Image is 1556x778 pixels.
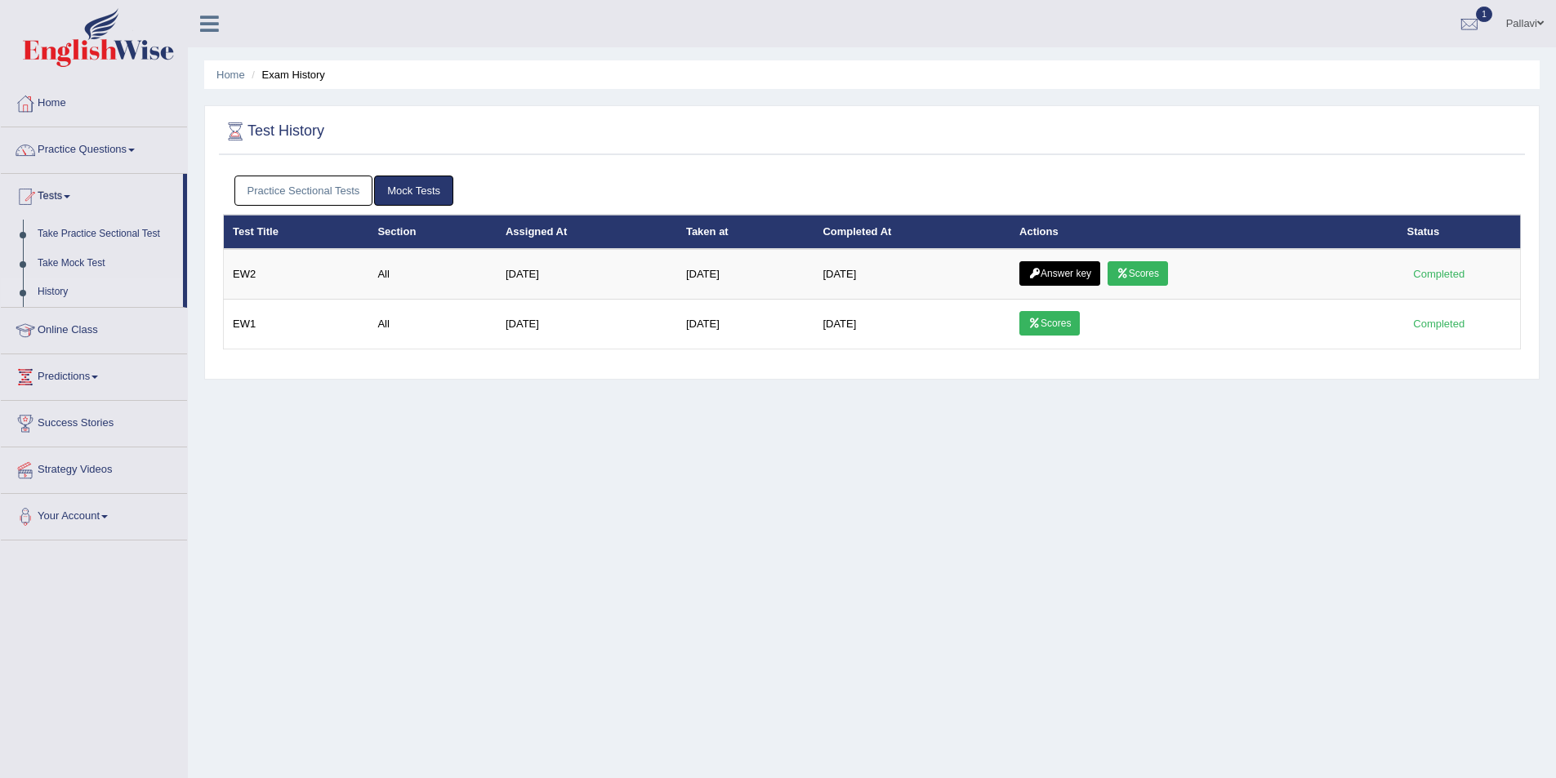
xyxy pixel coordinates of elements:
th: Actions [1010,215,1398,249]
td: [DATE] [814,249,1010,300]
a: Predictions [1,354,187,395]
a: Strategy Videos [1,447,187,488]
th: Assigned At [497,215,677,249]
td: All [368,300,497,349]
td: [DATE] [677,249,814,300]
td: [DATE] [814,300,1010,349]
a: Answer key [1019,261,1100,286]
td: [DATE] [677,300,814,349]
a: Success Stories [1,401,187,442]
th: Test Title [224,215,369,249]
td: [DATE] [497,300,677,349]
th: Status [1398,215,1521,249]
li: Exam History [247,67,325,82]
a: History [30,278,183,307]
a: Home [216,69,245,81]
td: EW2 [224,249,369,300]
div: Completed [1407,265,1471,282]
a: Scores [1019,311,1080,336]
td: [DATE] [497,249,677,300]
td: All [368,249,497,300]
a: Home [1,81,187,122]
a: Scores [1108,261,1168,286]
th: Completed At [814,215,1010,249]
a: Take Mock Test [30,249,183,278]
a: Tests [1,174,183,215]
div: Completed [1407,315,1471,332]
a: Practice Questions [1,127,187,168]
a: Mock Tests [374,176,453,206]
td: EW1 [224,300,369,349]
a: Online Class [1,308,187,349]
h2: Test History [223,119,324,144]
a: Your Account [1,494,187,535]
a: Take Practice Sectional Test [30,220,183,249]
a: Practice Sectional Tests [234,176,373,206]
span: 1 [1476,7,1492,22]
th: Section [368,215,497,249]
th: Taken at [677,215,814,249]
